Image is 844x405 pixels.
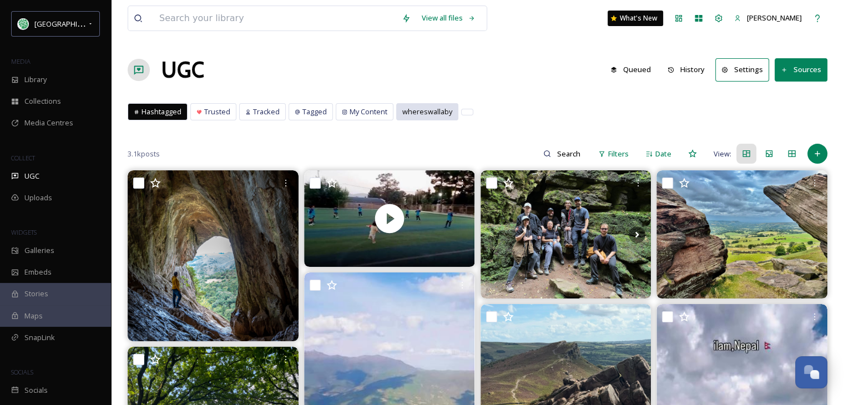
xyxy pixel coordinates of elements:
span: My Content [350,107,387,117]
a: Settings [715,58,775,81]
button: Settings [715,58,769,81]
span: [PERSON_NAME] [747,13,802,23]
a: UGC [161,53,204,87]
span: SnapLink [24,332,55,343]
a: Queued [605,59,662,80]
span: Uploads [24,193,52,203]
video: تصاویر اختصاصی دوربین باشگاه از مصاف زیبای عقاب و شاهین‌آرنا #فستیوال_پایه «روابط عمومی باشگاه عق... [304,170,475,267]
span: Tracked [253,107,280,117]
span: UGC [24,171,39,181]
span: Maps [24,311,43,321]
input: Search [551,143,587,165]
span: Galleries [24,245,54,256]
span: Stories [24,288,48,299]
span: Date [655,149,671,159]
span: Library [24,74,47,85]
button: Queued [605,59,656,80]
span: Media Centres [24,118,73,128]
span: Collections [24,96,61,107]
button: History [662,59,710,80]
span: 3.1k posts [128,149,160,159]
span: Trusted [204,107,230,117]
input: Search your library [154,6,396,31]
span: Hashtagged [141,107,181,117]
span: WIDGETS [11,228,37,236]
span: Tagged [302,107,327,117]
a: What's New [608,11,663,26]
button: Sources [775,58,827,81]
a: [PERSON_NAME] [729,7,807,29]
img: Facebook%20Icon.png [18,18,29,29]
a: View all files [416,7,481,29]
a: History [662,59,716,80]
span: [GEOGRAPHIC_DATA] [34,18,105,29]
button: Open Chat [795,356,827,388]
span: Filters [608,149,629,159]
img: . #thecloud from #theroaches #godlesswalks [656,170,827,298]
img: Found these wild ones on a soul walk at Lud’s Church 🌿🪨🌧️ #nature #peakdistrictnationalpark #luds... [481,170,651,298]
span: whereswallaby [402,107,452,117]
span: Embeds [24,267,52,277]
span: View: [714,149,731,159]
img: thumbnail [304,170,475,267]
span: COLLECT [11,154,35,162]
span: SOCIALS [11,368,33,376]
span: MEDIA [11,57,31,65]
img: Thor`s Cave Peak District England, UK #ThorsCave #mystic #MysticThorsCave #visitThorsCave #explor... [128,170,299,341]
span: Socials [24,385,48,396]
